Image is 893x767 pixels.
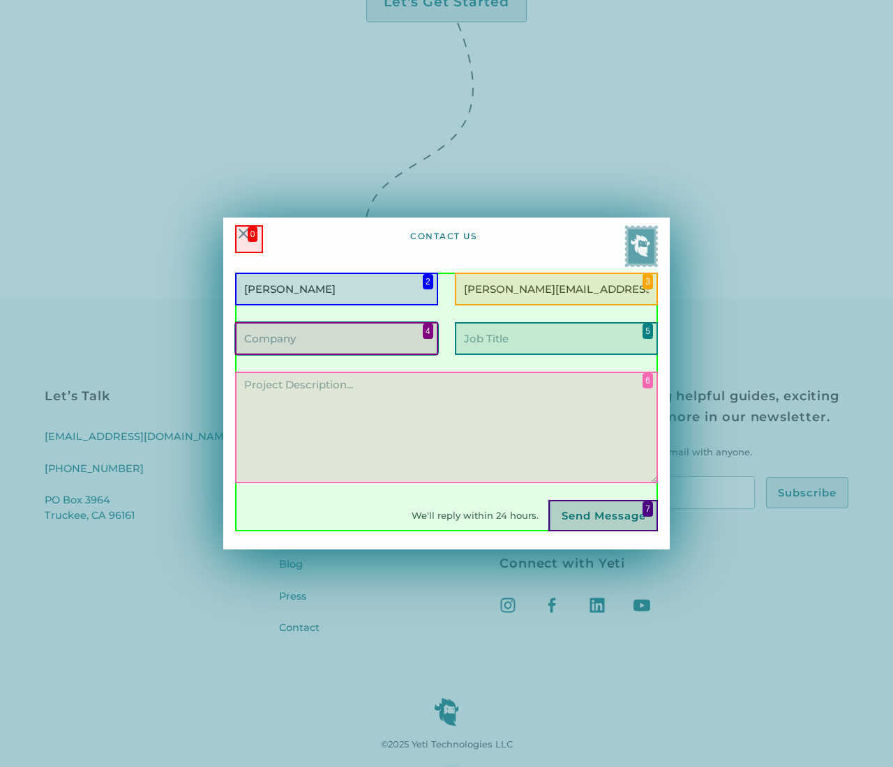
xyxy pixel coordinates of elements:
form: Contact Form [235,273,658,532]
input: Your Name [235,273,438,305]
img: Yeti postage stamp [624,225,658,267]
div: contact us [410,231,476,267]
input: Job Title [455,322,658,355]
div: We'll reply within 24 hours. [412,508,550,523]
input: Company [235,322,438,355]
input: Send Message [550,500,658,532]
img: Close Icon [235,225,252,242]
input: Email Address [455,273,658,305]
